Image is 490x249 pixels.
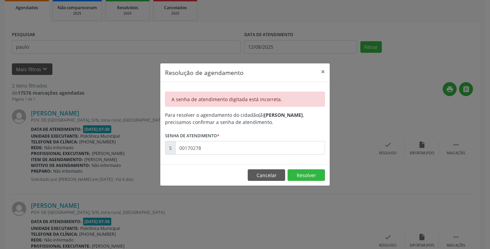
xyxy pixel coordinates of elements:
h5: Resolução de agendamento [165,68,244,77]
div: Para resolver o agendamento do cidadão(ã) , precisamos confirmar a senha de atendimento. [165,111,325,126]
div: A senha de atendimento digitada está incorreta. [165,92,325,107]
b: [PERSON_NAME] [264,112,303,118]
button: Close [316,63,330,80]
label: Senha de atendimento [165,130,219,141]
button: Resolver [288,169,325,181]
button: Cancelar [248,169,285,181]
div: S [165,141,176,155]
